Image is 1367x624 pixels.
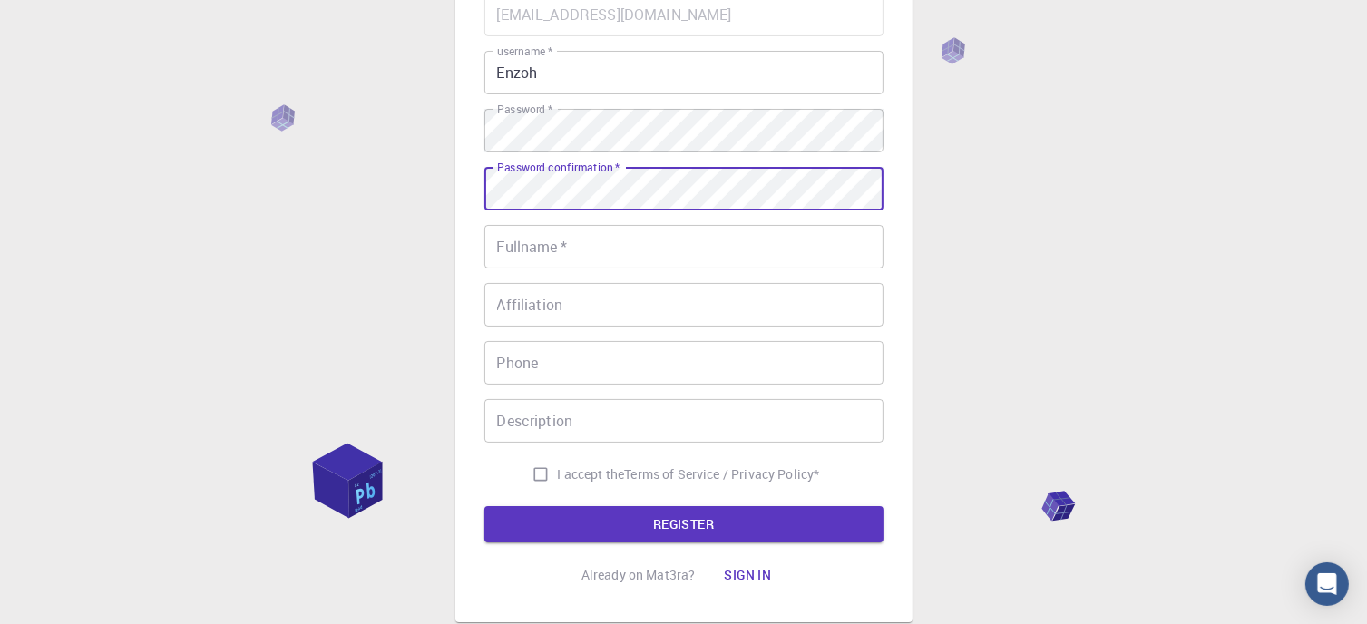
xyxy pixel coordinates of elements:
[497,102,552,117] label: Password
[558,465,625,483] span: I accept the
[709,557,786,593] button: Sign in
[581,566,696,584] p: Already on Mat3ra?
[624,465,819,483] a: Terms of Service / Privacy Policy*
[624,465,819,483] p: Terms of Service / Privacy Policy *
[1305,562,1349,606] div: Open Intercom Messenger
[497,160,620,175] label: Password confirmation
[484,506,884,542] button: REGISTER
[497,44,552,59] label: username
